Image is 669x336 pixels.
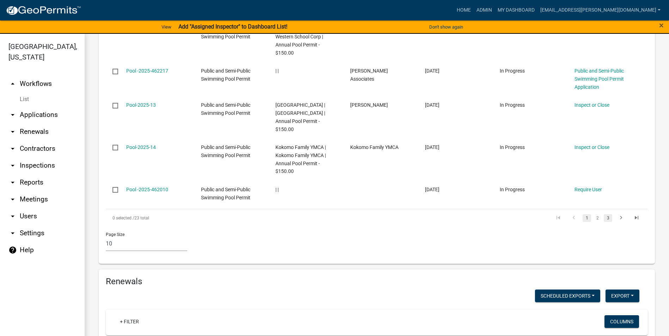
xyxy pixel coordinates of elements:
li: page 3 [603,212,613,224]
a: Pool-2025-14 [126,144,156,150]
a: 1 [583,214,591,222]
a: Inspect or Close [574,144,609,150]
a: go to first page [552,214,565,222]
a: View [159,21,174,33]
strong: Add "Assigned Inspector" to Dashboard List! [178,23,287,30]
span: 08/11/2025 [425,102,439,108]
span: | | [275,68,279,74]
i: arrow_drop_down [8,127,17,136]
i: arrow_drop_down [8,229,17,237]
i: arrow_drop_down [8,144,17,153]
i: arrow_drop_down [8,178,17,187]
span: Public and Semi-Public Swimming Pool Permit [201,68,250,82]
i: arrow_drop_down [8,161,17,170]
a: Pool -2025-462217 [126,68,168,74]
span: In Progress [500,187,525,192]
i: help [8,246,17,254]
span: In Progress [500,144,525,150]
button: Export [606,290,639,302]
li: page 1 [582,212,592,224]
li: page 2 [592,212,603,224]
a: Pool -2025-462010 [126,187,168,192]
a: Public and Semi-Public Swimming Pool Permit Application [574,68,624,90]
a: 2 [593,214,602,222]
i: arrow_drop_down [8,212,17,220]
span: Kokomo Family YMCA | Kokomo Family YMCA | Annual Pool Permit - $150.00 [275,144,326,174]
a: go to next page [614,214,628,222]
a: Pool-2025-13 [126,102,156,108]
span: In Progress [500,102,525,108]
a: My Dashboard [495,4,537,17]
a: Admin [474,4,495,17]
span: Public and Semi-Public Swimming Pool Permit [201,102,250,116]
button: Scheduled Exports [535,290,600,302]
span: Public and Semi-Public Swimming Pool Permit [201,144,250,158]
span: 08/11/2025 [425,68,439,74]
span: Public and Semi-Public Swimming Pool Permit [201,187,250,200]
button: Don't show again [426,21,466,33]
a: Inspect or Close [574,102,609,108]
a: go to previous page [567,214,580,222]
a: [EMAIL_ADDRESS][PERSON_NAME][DOMAIN_NAME] [537,4,663,17]
span: Kokomo Family YMCA [350,144,399,150]
div: 23 total [106,209,320,227]
span: × [659,20,664,30]
span: Kokomo High School | Kokomo High School | Annual Pool Permit - $150.00 [275,102,325,132]
a: Home [454,4,474,17]
span: In Progress [500,68,525,74]
i: arrow_drop_up [8,80,17,88]
i: arrow_drop_down [8,195,17,204]
span: | | [275,187,279,192]
h4: Renewals [106,276,648,287]
a: 3 [604,214,612,222]
span: Western High School | Western School Corp | Annual Pool Permit - $150.00 [275,26,325,55]
button: Close [659,21,664,30]
span: stallard Associates [350,68,388,82]
span: 08/11/2025 [425,144,439,150]
a: + Filter [114,315,145,328]
a: go to last page [630,214,643,222]
i: arrow_drop_down [8,111,17,119]
span: 08/11/2025 [425,187,439,192]
span: 0 selected / [112,216,134,220]
span: Jennifer Keller [350,102,388,108]
button: Columns [604,315,639,328]
a: Require User [574,187,602,192]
